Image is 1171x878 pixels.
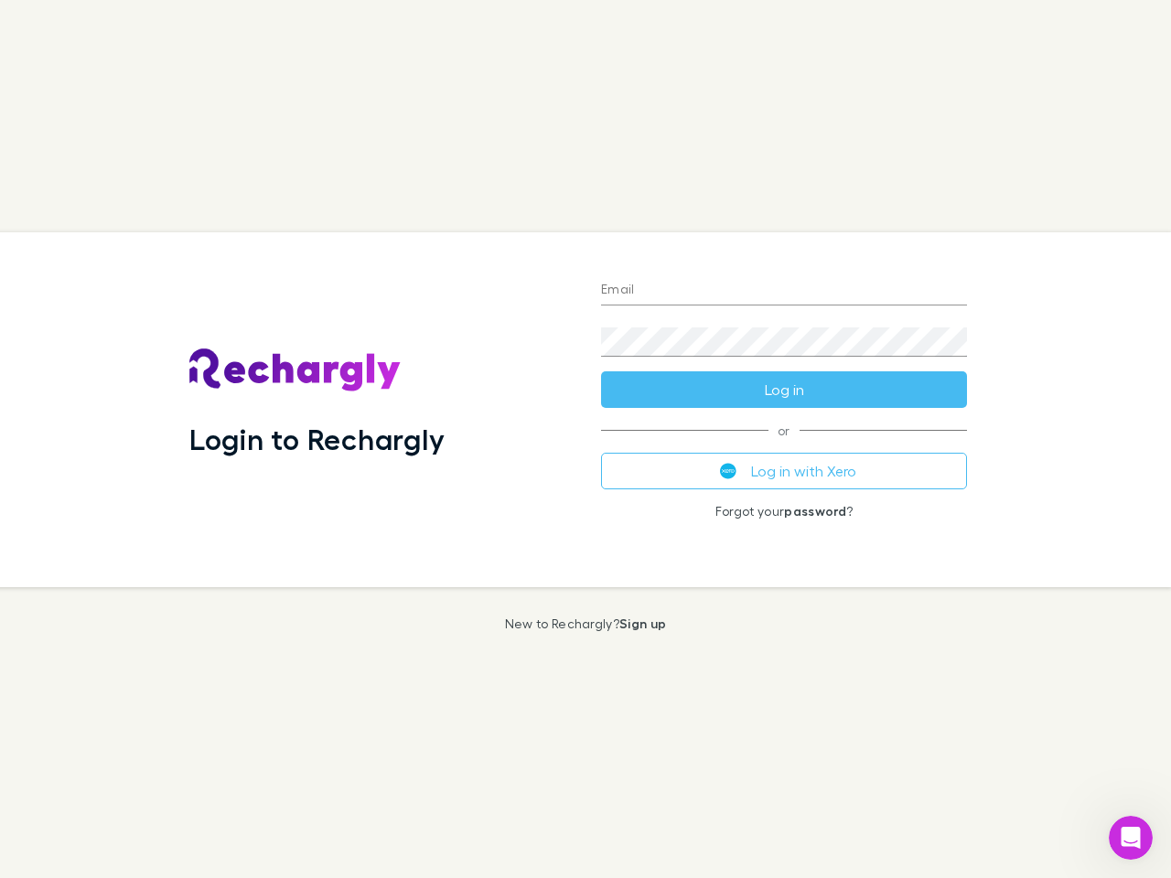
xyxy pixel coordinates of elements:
img: Xero's logo [720,463,736,479]
button: Log in [601,371,967,408]
a: Sign up [619,616,666,631]
p: Forgot your ? [601,504,967,519]
a: password [784,503,846,519]
button: Log in with Xero [601,453,967,489]
span: or [601,430,967,431]
h1: Login to Rechargly [189,422,445,456]
img: Rechargly's Logo [189,348,402,392]
iframe: Intercom live chat [1109,816,1153,860]
p: New to Rechargly? [505,616,667,631]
